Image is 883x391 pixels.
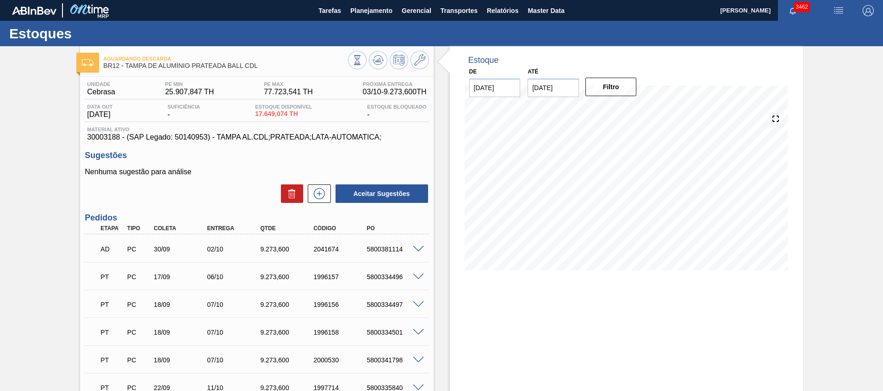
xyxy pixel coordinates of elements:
[468,55,499,65] div: Estoque
[98,239,126,259] div: Aguardando Descarga
[98,322,126,342] div: Pedido em Trânsito
[258,225,317,232] div: Qtde
[258,356,317,364] div: 9.273,600
[125,356,153,364] div: Pedido de Compra
[367,104,426,110] span: Estoque Bloqueado
[165,104,202,119] div: -
[82,59,93,66] img: Ícone
[311,273,371,281] div: 1996157
[151,245,211,253] div: 30/09/2025
[276,184,303,203] div: Excluir Sugestões
[258,329,317,336] div: 9.273,600
[103,62,348,69] span: BR12 - TAMPA DE ALUMÍNIO PRATEADA BALL CDL
[528,79,579,97] input: dd/mm/yyyy
[85,151,429,160] h3: Sugestões
[151,356,211,364] div: 18/09/2025
[125,301,153,308] div: Pedido de Compra
[318,5,341,16] span: Tarefas
[125,273,153,281] div: Pedido de Compra
[350,5,392,16] span: Planejamento
[833,5,844,16] img: userActions
[390,51,408,69] button: Programar Estoque
[365,104,429,119] div: -
[151,301,211,308] div: 18/09/2025
[348,51,367,69] button: Visão Geral dos Estoques
[151,225,211,232] div: Coleta
[264,81,313,87] span: PE MAX
[311,356,371,364] div: 2000530
[585,78,637,96] button: Filtro
[487,5,518,16] span: Relatórios
[205,225,264,232] div: Entrega
[87,88,115,96] span: Cebrasa
[311,225,371,232] div: Código
[311,245,371,253] div: 2041674
[205,329,264,336] div: 07/10/2025
[258,245,317,253] div: 9.273,600
[336,184,428,203] button: Aceitar Sugestões
[125,225,153,232] div: Tipo
[255,104,312,110] span: Estoque Disponível
[100,329,124,336] p: PT
[100,301,124,308] p: PT
[87,133,426,141] span: 30003188 - (SAP Legado: 50140953) - TAMPA AL.CDL;PRATEADA;LATA-AUTOMATICA;
[778,4,808,17] button: Notificações
[125,245,153,253] div: Pedido de Compra
[311,329,371,336] div: 1996158
[794,2,810,12] span: 3462
[303,184,331,203] div: Nova sugestão
[205,356,264,364] div: 07/10/2025
[364,245,424,253] div: 5800381114
[98,294,126,315] div: Pedido em Trânsito
[364,356,424,364] div: 5800341798
[165,81,214,87] span: PE MIN
[410,51,429,69] button: Ir ao Master Data / Geral
[205,301,264,308] div: 07/10/2025
[125,329,153,336] div: Pedido de Compra
[258,273,317,281] div: 9.273,600
[165,88,214,96] span: 25.907,847 TH
[100,356,124,364] p: PT
[363,81,427,87] span: Próxima Entrega
[98,225,126,232] div: Etapa
[100,245,124,253] p: AD
[87,127,426,132] span: Material ativo
[469,79,521,97] input: dd/mm/yyyy
[9,28,174,39] h1: Estoques
[168,104,200,110] span: Suficiência
[364,301,424,308] div: 5800334497
[364,329,424,336] div: 5800334501
[100,273,124,281] p: PT
[85,213,429,223] h3: Pedidos
[12,6,56,15] img: TNhmsLtSVTkK8tSr43FrP2fwEKptu5GPRR3wAAAABJRU5ErkJggg==
[87,110,112,119] span: [DATE]
[364,273,424,281] div: 5800334496
[87,81,115,87] span: Unidade
[103,56,348,61] span: Aguardando Descarga
[364,225,424,232] div: PO
[87,104,112,110] span: Data out
[441,5,478,16] span: Transportes
[151,329,211,336] div: 18/09/2025
[311,301,371,308] div: 1996156
[151,273,211,281] div: 17/09/2025
[85,168,429,176] p: Nenhuma sugestão para análise
[205,273,264,281] div: 06/10/2025
[264,88,313,96] span: 77.723,541 TH
[528,5,564,16] span: Master Data
[255,110,312,117] span: 17.649,074 TH
[402,5,431,16] span: Gerencial
[469,68,477,75] label: De
[363,88,427,96] span: 03/10 - 9.273,600 TH
[369,51,387,69] button: Atualizar Gráfico
[205,245,264,253] div: 02/10/2025
[258,301,317,308] div: 9.273,600
[98,350,126,370] div: Pedido em Trânsito
[98,267,126,287] div: Pedido em Trânsito
[863,5,874,16] img: Logout
[331,183,429,204] div: Aceitar Sugestões
[528,68,538,75] label: Até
